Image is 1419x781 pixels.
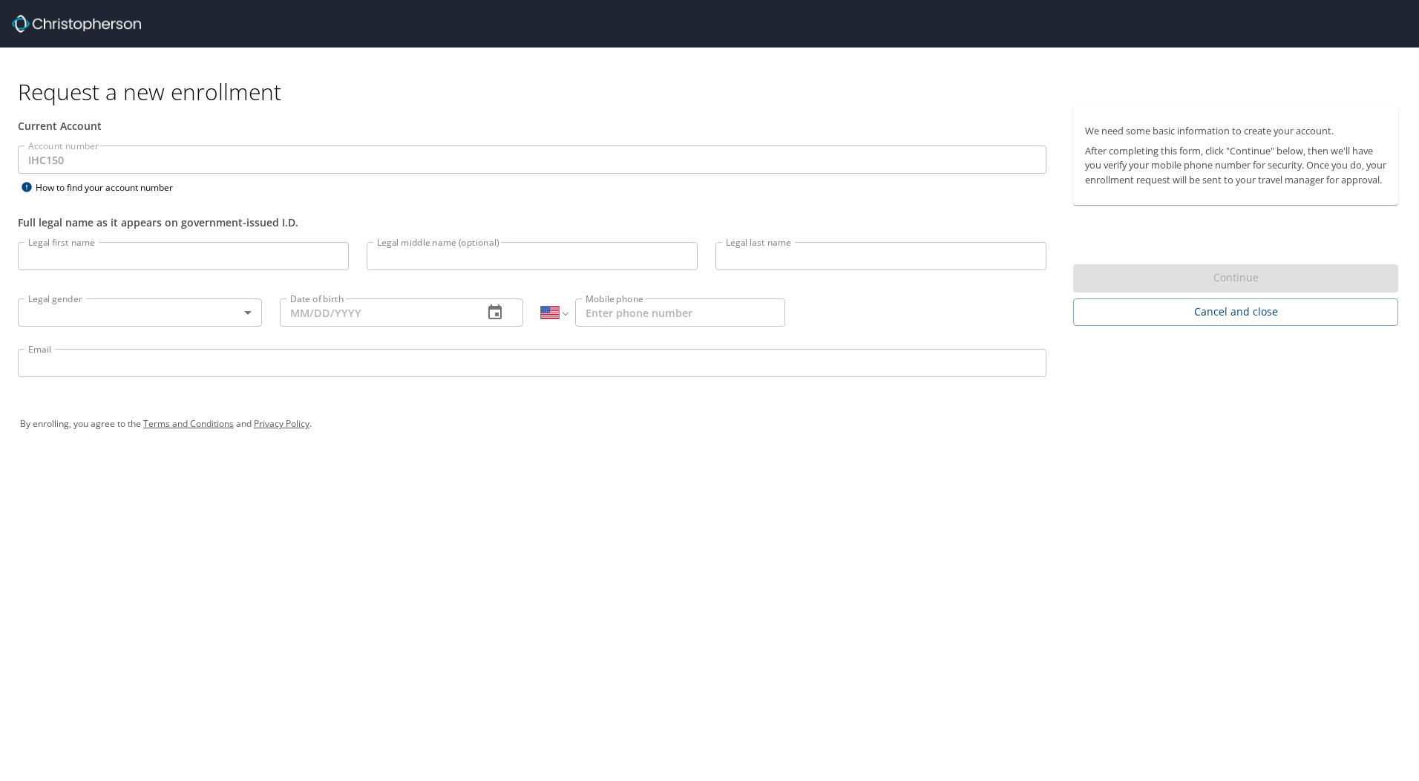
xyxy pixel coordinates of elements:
p: After completing this form, click "Continue" below, then we'll have you verify your mobile phone ... [1085,144,1386,187]
input: MM/DD/YYYY [280,298,472,327]
div: Current Account [18,118,1046,134]
span: Cancel and close [1085,303,1386,321]
div: How to find your account number [18,178,203,197]
p: We need some basic information to create your account. [1085,124,1386,138]
div: ​ [18,298,262,327]
input: Enter phone number [575,298,785,327]
div: By enrolling, you agree to the and . [20,405,1399,442]
h1: Request a new enrollment [18,77,1410,106]
button: Cancel and close [1073,298,1398,326]
div: Full legal name as it appears on government-issued I.D. [18,215,1046,230]
img: cbt logo [12,15,141,33]
a: Terms and Conditions [143,417,234,430]
a: Privacy Policy [254,417,309,430]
